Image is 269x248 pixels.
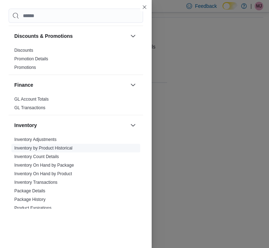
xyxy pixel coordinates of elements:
a: Inventory Count Details [14,154,59,159]
a: Inventory Adjustments [14,137,57,142]
h3: Inventory [14,122,37,129]
span: Inventory Adjustments [14,137,57,142]
a: Package History [14,197,45,202]
span: Promotion Details [14,56,48,62]
button: Finance [129,81,137,89]
span: Package Details [14,188,45,194]
h3: Discounts & Promotions [14,32,73,40]
span: Inventory Count Details [14,154,59,160]
span: Inventory On Hand by Product [14,171,72,177]
a: GL Account Totals [14,97,49,102]
div: Finance [9,95,143,115]
h3: Finance [14,81,33,88]
span: Inventory by Product Historical [14,145,73,151]
a: Discounts [14,48,33,53]
a: Promotions [14,65,36,70]
button: Finance [14,81,127,88]
a: GL Transactions [14,105,45,110]
button: Close this dialog [140,3,149,11]
a: Inventory by Product Historical [14,146,73,151]
button: Discounts & Promotions [129,32,137,40]
a: Product Expirations [14,206,52,211]
div: Discounts & Promotions [9,46,143,75]
button: Inventory [14,122,127,129]
a: Promotion Details [14,56,48,61]
button: Inventory [129,121,137,130]
a: Package Details [14,188,45,193]
a: Inventory Transactions [14,180,58,185]
a: Inventory On Hand by Product [14,171,72,176]
span: GL Transactions [14,105,45,111]
span: Package History [14,197,45,202]
a: Inventory On Hand by Package [14,163,74,168]
button: Discounts & Promotions [14,32,127,40]
div: Inventory [9,135,143,241]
